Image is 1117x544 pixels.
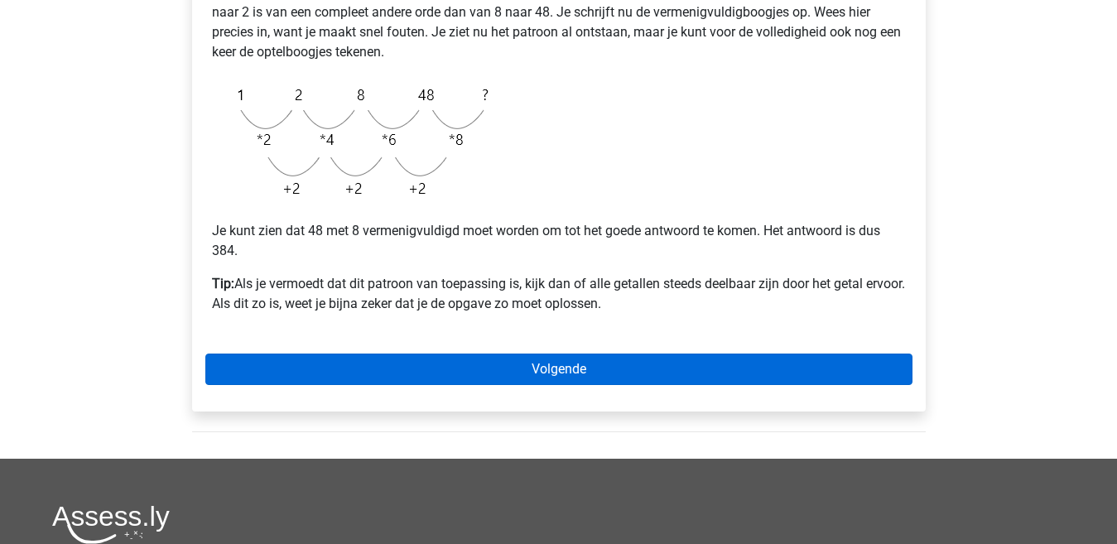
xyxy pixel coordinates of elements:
img: Assessly logo [52,505,170,544]
img: Exponential_Example_1_2.png [212,75,497,208]
p: Je kunt zien dat 48 met 8 vermenigvuldigd moet worden om tot het goede antwoord te komen. Het ant... [212,221,906,261]
b: Tip: [212,276,234,291]
a: Volgende [205,354,912,385]
p: Als je vermoedt dat dit patroon van toepassing is, kijk dan of alle getallen steeds deelbaar zijn... [212,274,906,314]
